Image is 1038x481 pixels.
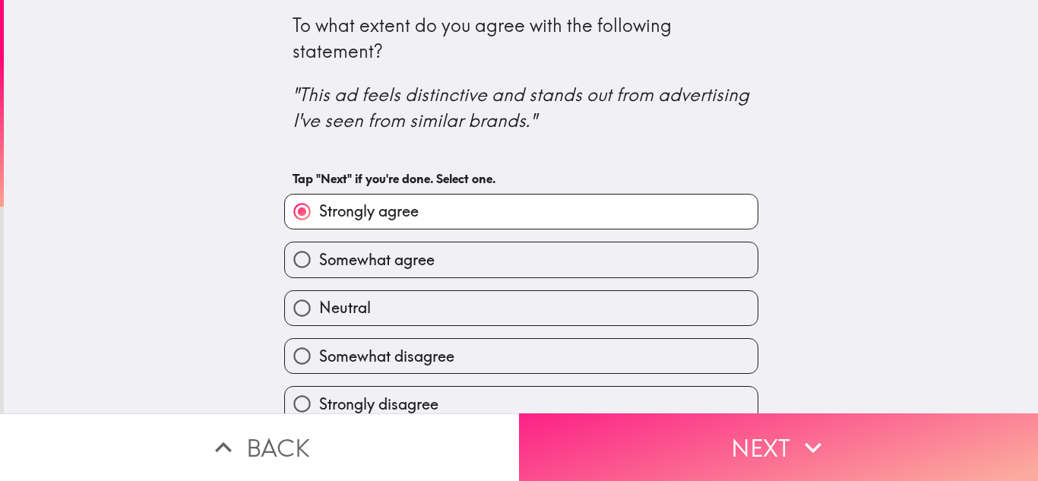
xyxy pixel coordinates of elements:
span: Somewhat agree [319,249,435,271]
button: Neutral [285,291,758,325]
button: Next [519,413,1038,481]
span: Somewhat disagree [319,346,454,367]
h6: Tap "Next" if you're done. Select one. [293,170,750,187]
span: Strongly agree [319,201,419,222]
span: Strongly disagree [319,394,438,415]
div: To what extent do you agree with the following statement? [293,13,750,133]
button: Somewhat agree [285,242,758,277]
button: Somewhat disagree [285,339,758,373]
span: Neutral [319,297,371,318]
i: "This ad feels distinctive and stands out from advertising I've seen from similar brands." [293,83,754,131]
button: Strongly agree [285,195,758,229]
button: Strongly disagree [285,387,758,421]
